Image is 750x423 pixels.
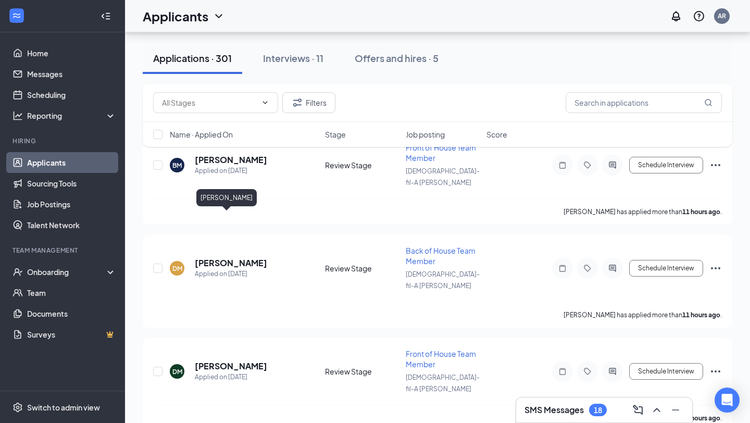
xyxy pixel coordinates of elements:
span: Name · Applied On [170,129,233,140]
svg: WorkstreamLogo [11,10,22,21]
b: 11 hours ago [682,414,720,422]
a: Home [27,43,116,64]
div: 18 [594,406,602,415]
div: DM [172,367,182,376]
div: DM [172,264,182,273]
svg: Settings [12,402,23,413]
button: ChevronUp [648,402,665,418]
div: Applied on [DATE] [195,372,267,382]
span: [DEMOGRAPHIC_DATA]-fil-A [PERSON_NAME] [406,167,480,186]
p: [PERSON_NAME] has applied more than . [564,310,722,319]
h5: [PERSON_NAME] [195,257,267,269]
h5: [PERSON_NAME] [195,154,267,166]
input: All Stages [162,97,257,108]
button: Filter Filters [282,92,335,113]
h3: SMS Messages [524,404,584,416]
svg: Notifications [670,10,682,22]
span: Job posting [406,129,445,140]
div: [PERSON_NAME] [196,189,257,206]
svg: ActiveChat [606,367,619,376]
svg: Ellipses [709,159,722,171]
div: Applied on [DATE] [195,166,267,176]
h1: Applicants [143,7,208,25]
svg: QuestionInfo [693,10,705,22]
button: Schedule Interview [629,157,703,173]
button: ComposeMessage [630,402,646,418]
a: Job Postings [27,194,116,215]
svg: Analysis [12,110,23,121]
svg: ActiveChat [606,161,619,169]
svg: MagnifyingGlass [704,98,712,107]
svg: Note [556,264,569,272]
a: Applicants [27,152,116,173]
button: Schedule Interview [629,260,703,277]
div: Applications · 301 [153,52,232,65]
svg: Tag [581,367,594,376]
div: Applied on [DATE] [195,269,267,279]
div: Switch to admin view [27,402,100,413]
div: Team Management [12,246,114,255]
div: Reporting [27,110,117,121]
svg: Filter [291,96,304,109]
a: Messages [27,64,116,84]
svg: Ellipses [709,262,722,275]
div: Interviews · 11 [263,52,323,65]
svg: ComposeMessage [632,404,644,416]
svg: ChevronDown [261,98,269,107]
span: Score [486,129,507,140]
div: BM [172,161,182,170]
a: SurveysCrown [27,324,116,345]
div: Hiring [12,136,114,145]
div: Open Intercom Messenger [715,388,740,413]
svg: Ellipses [709,365,722,378]
button: Schedule Interview [629,363,703,380]
svg: Note [556,161,569,169]
a: Scheduling [27,84,116,105]
span: Back of House Team Member [406,246,476,266]
input: Search in applications [566,92,722,113]
span: [DEMOGRAPHIC_DATA]-fil-A [PERSON_NAME] [406,374,480,393]
p: [PERSON_NAME] has applied more than . [564,207,722,216]
h5: [PERSON_NAME] [195,360,267,372]
div: Offers and hires · 5 [355,52,439,65]
svg: Tag [581,264,594,272]
span: [DEMOGRAPHIC_DATA]-fil-A [PERSON_NAME] [406,270,480,290]
div: Onboarding [27,267,107,277]
span: Stage [325,129,346,140]
svg: Collapse [101,11,111,21]
div: Review Stage [325,160,399,170]
div: AR [718,11,726,20]
svg: UserCheck [12,267,23,277]
a: Sourcing Tools [27,173,116,194]
b: 11 hours ago [682,311,720,319]
a: Team [27,282,116,303]
svg: Tag [581,161,594,169]
div: Review Stage [325,366,399,377]
div: Review Stage [325,263,399,273]
svg: ActiveChat [606,264,619,272]
svg: ChevronUp [651,404,663,416]
b: 11 hours ago [682,208,720,216]
span: Front of House Team Member [406,349,476,369]
svg: Note [556,367,569,376]
button: Minimize [667,402,684,418]
a: Talent Network [27,215,116,235]
svg: ChevronDown [213,10,225,22]
svg: Minimize [669,404,682,416]
a: Documents [27,303,116,324]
